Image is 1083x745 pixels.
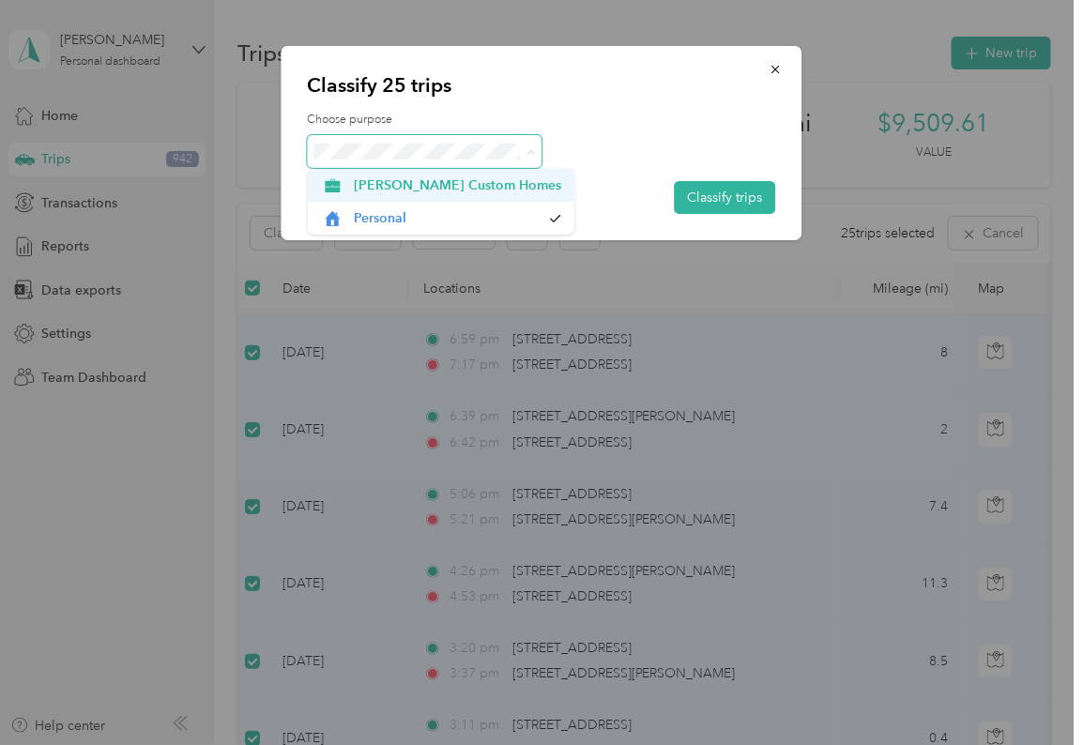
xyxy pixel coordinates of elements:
span: [PERSON_NAME] Custom Homes [354,175,561,195]
button: Classify trips [675,181,776,214]
label: Choose purpose [308,112,776,129]
span: Personal [354,208,541,228]
iframe: Everlance-gr Chat Button Frame [978,640,1083,745]
p: Classify 25 trips [308,72,776,99]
